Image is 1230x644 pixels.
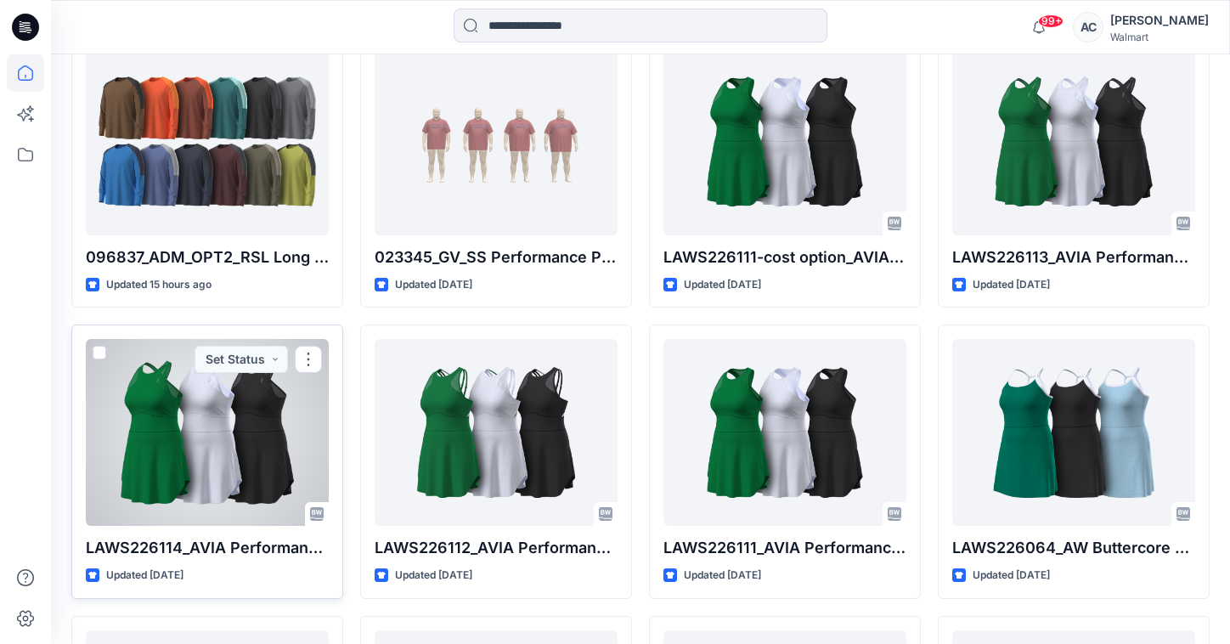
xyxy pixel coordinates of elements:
[952,339,1195,526] a: LAWS226064_AW Buttercore Dress
[1110,31,1209,43] div: Walmart
[663,48,906,235] a: LAWS226111-cost option_AVIA Performance Tennis Dress
[952,246,1195,269] p: LAWS226113_AVIA Performance Tennis Dress
[952,536,1195,560] p: LAWS226064_AW Buttercore Dress
[684,276,761,294] p: Updated [DATE]
[952,48,1195,235] a: LAWS226113_AVIA Performance Tennis Dress
[395,567,472,585] p: Updated [DATE]
[375,246,618,269] p: 023345_GV_SS Performance Poly Polo
[106,276,212,294] p: Updated 15 hours ago
[375,536,618,560] p: LAWS226112_AVIA Performance Tennis Dress
[1038,14,1064,28] span: 99+
[973,276,1050,294] p: Updated [DATE]
[106,567,183,585] p: Updated [DATE]
[375,48,618,235] a: 023345_GV_SS Performance Poly Polo
[395,276,472,294] p: Updated [DATE]
[86,339,329,526] a: LAWS226114_AVIA Performance Tennis Dress
[86,246,329,269] p: 096837_ADM_OPT2_RSL Long Sleeve Performance Tee
[86,536,329,560] p: LAWS226114_AVIA Performance Tennis Dress
[86,48,329,235] a: 096837_ADM_OPT2_RSL Long Sleeve Performance Tee
[1110,10,1209,31] div: [PERSON_NAME]
[1073,12,1103,42] div: AC
[375,339,618,526] a: LAWS226112_AVIA Performance Tennis Dress
[663,246,906,269] p: LAWS226111-cost option_AVIA Performance Tennis Dress
[663,339,906,526] a: LAWS226111_AVIA Performance Tennis Dress
[684,567,761,585] p: Updated [DATE]
[663,536,906,560] p: LAWS226111_AVIA Performance Tennis Dress
[973,567,1050,585] p: Updated [DATE]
